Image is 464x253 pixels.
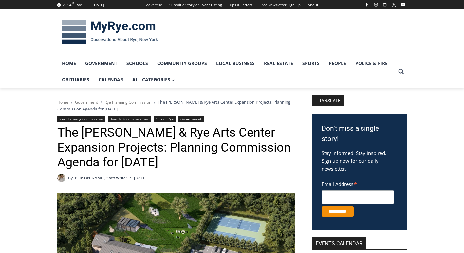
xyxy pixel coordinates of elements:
div: [DATE] [93,2,104,8]
h1: The [PERSON_NAME] & Rye Arts Center Expansion Projects: Planning Commission Agenda for [DATE] [57,125,295,170]
p: Stay informed. Stay inspired. Sign up now for our daily newsletter. [322,149,397,173]
span: / [71,100,72,105]
a: Community Groups [153,55,212,72]
img: (PHOTO: MyRye.com Summer 2023 intern Beatrice Larzul.) [57,174,65,182]
span: F [72,1,74,5]
span: / [154,100,155,105]
a: Rye Planning Commission [104,99,151,105]
a: Calendar [94,72,128,88]
span: The [PERSON_NAME] & Rye Arts Center Expansion Projects: Planning Commission Agenda for [DATE] [57,99,290,111]
a: Instagram [372,1,380,8]
h3: Don't miss a single story! [322,124,397,144]
h2: Events Calendar [312,237,366,249]
a: Author image [57,174,65,182]
img: MyRye.com [57,15,162,49]
div: Rye [76,2,82,8]
a: Rye Planning Commission [57,116,105,122]
span: All Categories [132,76,175,83]
nav: Primary Navigation [57,55,395,88]
a: YouTube [399,1,407,8]
a: Home [57,55,81,72]
span: / [101,100,102,105]
a: City of Rye [154,116,176,122]
a: All Categories [128,72,179,88]
label: Email Address [322,177,394,189]
time: [DATE] [134,175,147,181]
a: X [390,1,398,8]
button: View Search Form [395,66,407,77]
a: Boards & Commissions [108,116,151,122]
a: People [324,55,351,72]
a: Police & Fire [351,55,392,72]
a: Schools [122,55,153,72]
a: Government [178,116,203,122]
a: Government [81,55,122,72]
a: Local Business [212,55,259,72]
span: 79.54 [63,2,71,7]
a: Government [75,99,98,105]
a: Real Estate [259,55,298,72]
nav: Breadcrumbs [57,99,295,112]
a: Linkedin [381,1,389,8]
a: Facebook [363,1,371,8]
strong: TRANSLATE [312,95,344,106]
span: By [68,175,73,181]
a: Sports [298,55,324,72]
a: Home [57,99,68,105]
a: [PERSON_NAME], Staff Writer [74,175,127,181]
a: Obituaries [57,72,94,88]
